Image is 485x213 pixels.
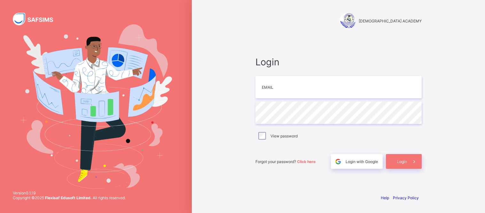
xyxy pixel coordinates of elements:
a: Privacy Policy [393,195,419,200]
span: Login with Google [346,159,378,164]
span: Version 0.1.19 [13,191,126,195]
span: Copyright © 2025 All rights reserved. [13,195,126,200]
img: SAFSIMS Logo [13,13,61,25]
span: Login [397,159,407,164]
img: Hero Image [20,24,172,188]
a: Help [381,195,389,200]
label: View password [270,134,298,138]
img: google.396cfc9801f0270233282035f929180a.svg [334,158,342,165]
span: Forgot your password? [255,159,316,164]
a: Click here [297,159,316,164]
strong: Flexisaf Edusoft Limited. [45,195,92,200]
span: [DEMOGRAPHIC_DATA] ACADEMY [359,19,422,23]
span: Login [255,56,422,68]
